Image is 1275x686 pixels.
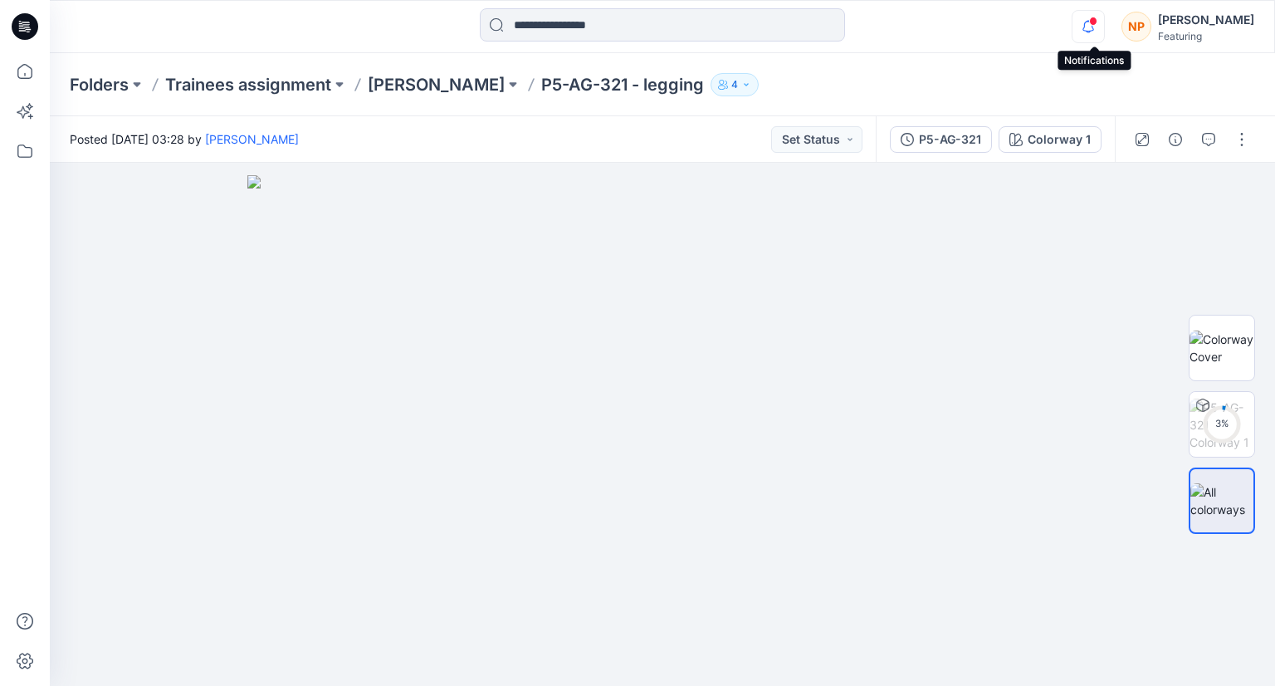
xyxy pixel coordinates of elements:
button: Colorway 1 [999,126,1102,153]
a: Trainees assignment [165,73,331,96]
a: Folders [70,73,129,96]
div: Colorway 1 [1028,130,1091,149]
button: 4 [711,73,759,96]
button: Details [1162,126,1189,153]
div: [PERSON_NAME] [1158,10,1254,30]
div: P5-AG-321 [919,130,981,149]
div: NP [1121,12,1151,42]
a: [PERSON_NAME] [368,73,505,96]
span: Posted [DATE] 03:28 by [70,130,299,148]
p: P5-AG-321 - legging [541,73,704,96]
img: All colorways [1190,483,1253,518]
div: 3 % [1202,417,1242,431]
img: eyJhbGciOiJIUzI1NiIsImtpZCI6IjAiLCJzbHQiOiJzZXMiLCJ0eXAiOiJKV1QifQ.eyJkYXRhIjp7InR5cGUiOiJzdG9yYW... [247,175,1077,686]
button: P5-AG-321 [890,126,992,153]
img: P5-AG-321 Colorway 1 [1190,399,1254,451]
a: [PERSON_NAME] [205,132,299,146]
div: Featuring [1158,30,1254,42]
p: 4 [731,76,738,94]
img: Colorway Cover [1190,331,1254,365]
